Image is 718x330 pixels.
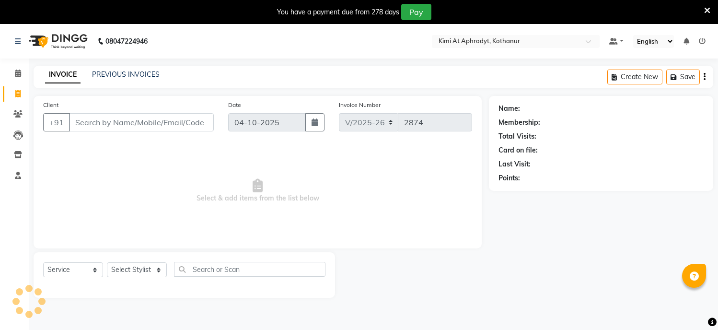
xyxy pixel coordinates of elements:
[174,262,325,277] input: Search or Scan
[498,173,520,183] div: Points:
[498,131,536,141] div: Total Visits:
[678,292,708,320] iframe: chat widget
[498,145,538,155] div: Card on file:
[43,113,70,131] button: +91
[498,118,540,128] div: Membership:
[498,104,520,114] div: Name:
[666,70,700,84] button: Save
[607,70,662,84] button: Create New
[339,101,381,109] label: Invoice Number
[228,101,241,109] label: Date
[92,70,160,79] a: PREVIOUS INVOICES
[43,143,472,239] span: Select & add items from the list below
[498,159,531,169] div: Last Visit:
[105,28,148,55] b: 08047224946
[43,101,58,109] label: Client
[24,28,90,55] img: logo
[401,4,431,20] button: Pay
[69,113,214,131] input: Search by Name/Mobile/Email/Code
[45,66,81,83] a: INVOICE
[277,7,399,17] div: You have a payment due from 278 days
